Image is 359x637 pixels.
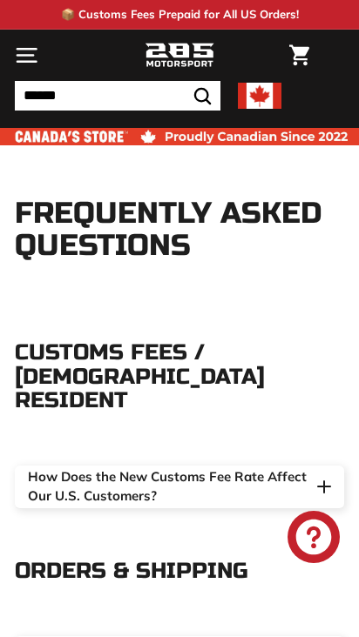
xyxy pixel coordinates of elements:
[15,81,220,111] input: Search
[15,341,344,413] p: CUSTOMS FEES / [DEMOGRAPHIC_DATA] RESIDENT
[282,511,345,567] inbox-online-store-chat: Shopify online store chat
[317,480,331,493] img: Toggle FAQ collapsible tab
[61,6,299,23] p: 📦 Customs Fees Prepaid for All US Orders!
[15,466,344,509] button: How Does the New Customs Fee Rate Affect Our U.S. Customers? Toggle FAQ collapsible tab
[15,198,344,263] h1: Frequently Asked Questions
[15,560,344,584] p: Orders & shipping
[281,30,318,80] a: Cart
[28,468,307,505] span: How Does the New Customs Fee Rate Affect Our U.S. Customers?
[145,41,214,70] img: Logo_285_Motorsport_areodynamics_components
